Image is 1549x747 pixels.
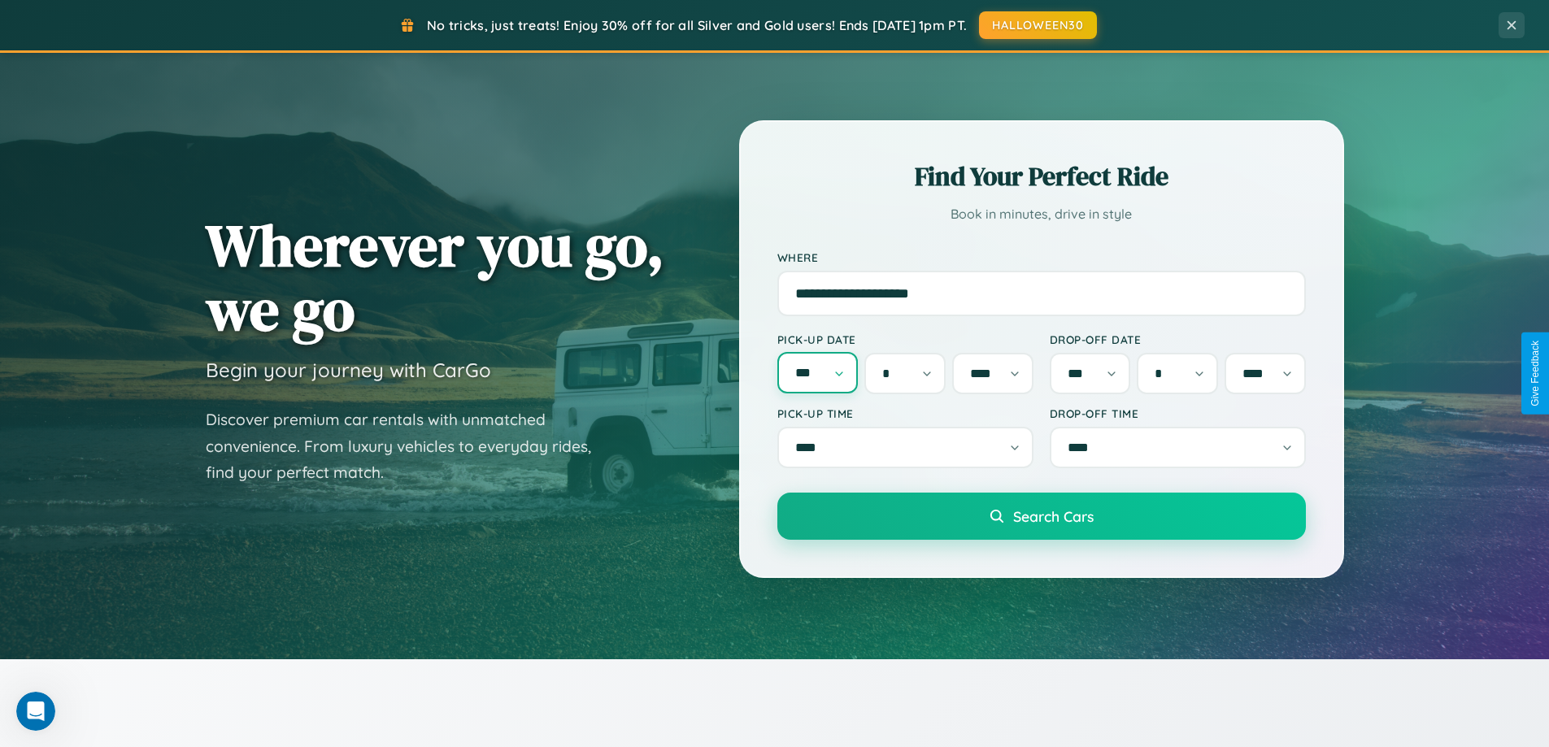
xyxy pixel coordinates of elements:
label: Where [777,250,1306,264]
label: Drop-off Time [1050,406,1306,420]
span: No tricks, just treats! Enjoy 30% off for all Silver and Gold users! Ends [DATE] 1pm PT. [427,17,967,33]
p: Discover premium car rentals with unmatched convenience. From luxury vehicles to everyday rides, ... [206,406,612,486]
label: Drop-off Date [1050,332,1306,346]
h2: Find Your Perfect Ride [777,159,1306,194]
button: Search Cars [777,493,1306,540]
p: Book in minutes, drive in style [777,202,1306,226]
span: Search Cars [1013,507,1094,525]
label: Pick-up Time [777,406,1033,420]
h3: Begin your journey with CarGo [206,358,491,382]
label: Pick-up Date [777,332,1033,346]
iframe: Intercom live chat [16,692,55,731]
div: Give Feedback [1529,341,1541,406]
h1: Wherever you go, we go [206,213,664,341]
button: HALLOWEEN30 [979,11,1097,39]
